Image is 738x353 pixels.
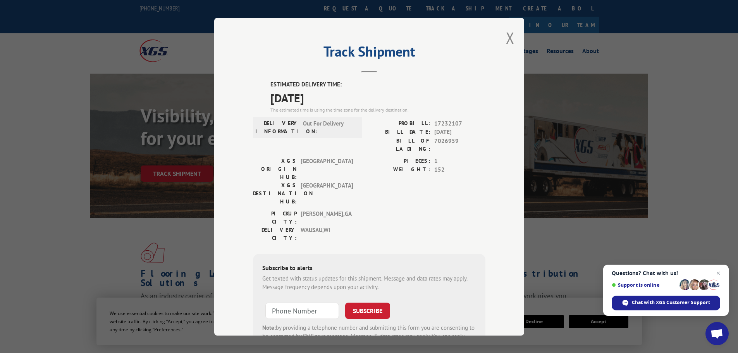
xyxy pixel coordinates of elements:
span: [PERSON_NAME] , GA [301,209,353,226]
label: DELIVERY CITY: [253,226,297,242]
span: 1 [434,157,485,165]
strong: Note: [262,324,276,331]
span: Support is online [612,282,677,288]
span: 7026959 [434,136,485,153]
input: Phone Number [265,302,339,319]
span: Out For Delivery [303,119,355,135]
div: The estimated time is using the time zone for the delivery destination. [270,106,485,113]
span: WAUSAU , WI [301,226,353,242]
span: [GEOGRAPHIC_DATA] [301,181,353,205]
div: by providing a telephone number and submitting this form you are consenting to be contacted by SM... [262,323,476,350]
span: [DATE] [434,128,485,137]
span: Close chat [714,269,723,278]
label: ESTIMATED DELIVERY TIME: [270,80,485,89]
span: [GEOGRAPHIC_DATA] [301,157,353,181]
span: Chat with XGS Customer Support [632,299,710,306]
label: XGS DESTINATION HUB: [253,181,297,205]
div: Get texted with status updates for this shipment. Message and data rates may apply. Message frequ... [262,274,476,291]
label: PIECES: [369,157,430,165]
div: Subscribe to alerts [262,263,476,274]
h2: Track Shipment [253,46,485,61]
label: BILL DATE: [369,128,430,137]
span: Questions? Chat with us! [612,270,720,276]
label: WEIGHT: [369,165,430,174]
span: 17232107 [434,119,485,128]
button: Close modal [506,28,514,48]
label: XGS ORIGIN HUB: [253,157,297,181]
span: 152 [434,165,485,174]
label: PROBILL: [369,119,430,128]
div: Open chat [705,322,729,345]
label: PICKUP CITY: [253,209,297,226]
label: DELIVERY INFORMATION: [255,119,299,135]
label: BILL OF LADING: [369,136,430,153]
button: SUBSCRIBE [345,302,390,319]
span: [DATE] [270,89,485,106]
div: Chat with XGS Customer Support [612,296,720,310]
